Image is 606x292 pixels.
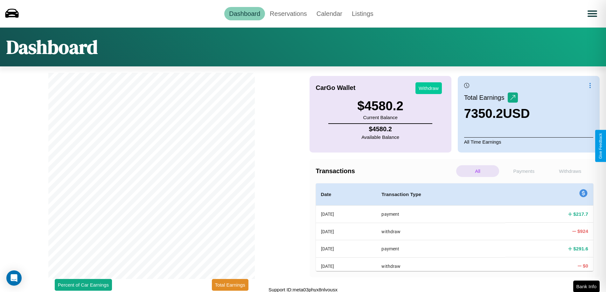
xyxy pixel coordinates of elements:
p: Total Earnings [464,92,508,103]
h4: Date [321,191,372,198]
th: withdraw [376,257,505,275]
th: [DATE] [316,223,377,240]
button: Open menu [583,5,601,23]
th: [DATE] [316,240,377,257]
th: [DATE] [316,257,377,275]
p: All Time Earnings [464,137,593,146]
th: payment [376,240,505,257]
a: Dashboard [224,7,265,20]
div: Give Feedback [598,133,603,159]
h3: 7350.2 USD [464,106,530,121]
h4: $ 291.6 [573,245,588,252]
h4: $ 4580.2 [361,126,399,133]
p: Withdraws [549,165,592,177]
h1: Dashboard [6,34,98,60]
th: payment [376,206,505,223]
h4: CarGo Wallet [316,84,356,92]
h3: $ 4580.2 [357,99,403,113]
a: Calendar [312,7,347,20]
p: Payments [502,165,545,177]
th: [DATE] [316,206,377,223]
a: Reservations [265,7,312,20]
p: All [456,165,499,177]
h4: $ 217.7 [573,211,588,217]
a: Listings [347,7,378,20]
p: Current Balance [357,113,403,122]
button: Percent of Car Earnings [55,279,112,291]
h4: Transactions [316,167,455,175]
th: withdraw [376,223,505,240]
h4: $ 924 [577,228,588,234]
h4: Transaction Type [381,191,500,198]
h4: $ 0 [583,262,588,269]
div: Open Intercom Messenger [6,270,22,286]
button: Total Earnings [212,279,248,291]
button: Withdraw [415,82,442,94]
p: Available Balance [361,133,399,141]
